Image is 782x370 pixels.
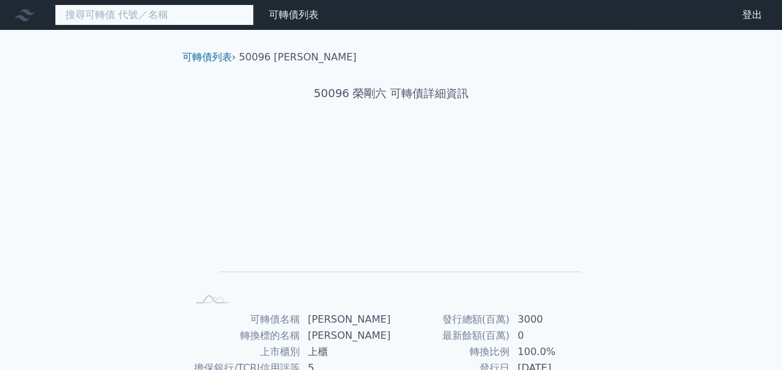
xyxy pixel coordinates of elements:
li: 50096 [PERSON_NAME] [239,50,356,65]
a: 可轉債列表 [269,9,319,21]
a: 可轉債列表 [182,51,232,63]
td: 3000 [510,311,595,328]
td: [PERSON_NAME] [300,311,391,328]
input: 搜尋可轉債 代號／名稱 [55,4,254,26]
td: [PERSON_NAME] [300,328,391,344]
td: 發行總額(百萬) [391,311,510,328]
td: 最新餘額(百萬) [391,328,510,344]
a: 登出 [732,5,772,25]
td: 可轉債名稱 [187,311,300,328]
g: Chart [208,141,581,290]
td: 上櫃 [300,344,391,360]
td: 轉換比例 [391,344,510,360]
td: 轉換標的名稱 [187,328,300,344]
h1: 50096 榮剛六 可轉債詳細資訊 [172,85,610,102]
li: › [182,50,236,65]
td: 0 [510,328,595,344]
td: 上市櫃別 [187,344,300,360]
td: 100.0% [510,344,595,360]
